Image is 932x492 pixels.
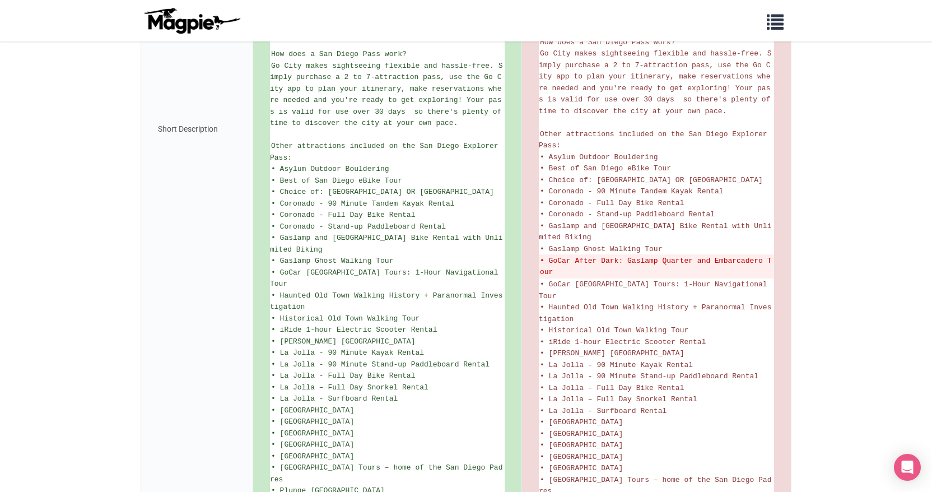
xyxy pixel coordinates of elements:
span: • La Jolla - Surfboard Rental [540,407,667,415]
span: • [GEOGRAPHIC_DATA] [540,464,623,472]
span: • La Jolla - 90 Minute Stand-up Paddleboard Rental [271,360,490,369]
span: • [GEOGRAPHIC_DATA] Tours – home of the San Diego Padres [270,463,502,484]
span: Other attractions included on the San Diego Explorer Pass: [539,130,771,150]
span: • Haunted Old Town Walking History + Paranormal Investigation [539,303,771,323]
span: • Choice of: [GEOGRAPHIC_DATA] OR [GEOGRAPHIC_DATA] [271,188,494,196]
span: • La Jolla – Full Day Snorkel Rental [271,383,428,392]
span: • La Jolla - 90 Minute Kayak Rental [271,349,424,357]
span: • La Jolla - Full Day Bike Rental [271,372,415,380]
span: • [GEOGRAPHIC_DATA] [540,418,623,426]
span: • [GEOGRAPHIC_DATA] [271,429,354,438]
span: • GoCar [GEOGRAPHIC_DATA] Tours: 1-Hour Navigational Tour [270,268,502,289]
span: • Coronado - 90 Minute Tandem Kayak Rental [271,199,455,208]
span: • La Jolla - 90 Minute Stand-up Paddleboard Rental [540,372,758,380]
span: • [GEOGRAPHIC_DATA] [271,417,354,426]
span: • iRide 1-hour Electric Scooter Rental [540,338,706,346]
span: • Choice of: [GEOGRAPHIC_DATA] OR [GEOGRAPHIC_DATA] [540,176,763,184]
span: Go City makes sightseeing flexible and hassle-free. Simply purchase a 2 to 7-attraction pass, use... [270,62,506,128]
span: • Historical Old Town Walking Tour [540,326,688,335]
span: • [GEOGRAPHIC_DATA] [540,430,623,438]
span: • Asylum Outdoor Bouldering [540,153,658,161]
span: • [GEOGRAPHIC_DATA] [271,406,354,415]
span: • Best of San Diego eBike Tour [540,164,671,173]
span: • GoCar [GEOGRAPHIC_DATA] Tours: 1-Hour Navigational Tour [539,280,771,300]
del: • GoCar After Dark: Gaslamp Quarter and Embarcadero Tour [540,256,773,277]
span: • iRide 1-hour Electric Scooter Rental [271,326,437,334]
span: • Gaslamp and [GEOGRAPHIC_DATA] Bike Rental with Unlimited Biking [539,222,771,242]
span: • La Jolla - Surfboard Rental [271,394,398,403]
span: • Historical Old Town Walking Tour [271,314,420,323]
span: • Gaslamp Ghost Walking Tour [271,257,393,265]
span: • [GEOGRAPHIC_DATA] [540,453,623,461]
span: • [PERSON_NAME] [GEOGRAPHIC_DATA] [271,337,415,346]
img: logo-ab69f6fb50320c5b225c76a69d11143b.png [141,7,242,34]
span: • [GEOGRAPHIC_DATA] [271,440,354,449]
span: • Gaslamp and [GEOGRAPHIC_DATA] Bike Rental with Unlimited Biking [270,234,502,254]
span: • [GEOGRAPHIC_DATA] [271,452,354,461]
span: How does a San Diego Pass work? [540,38,675,47]
span: Go City makes sightseeing flexible and hassle-free. Simply purchase a 2 to 7-attraction pass, use... [539,49,775,115]
div: Open Intercom Messenger [894,454,921,481]
span: • [PERSON_NAME] [GEOGRAPHIC_DATA] [540,349,684,358]
span: • Best of San Diego eBike Tour [271,177,402,185]
span: • Coronado - Full Day Bike Rental [271,211,415,219]
span: • La Jolla - 90 Minute Kayak Rental [540,361,693,369]
span: • Coronado - Stand-up Paddleboard Rental [271,222,446,231]
span: • La Jolla - Full Day Bike Rental [540,384,684,392]
span: • Coronado - 90 Minute Tandem Kayak Rental [540,187,724,196]
span: • [GEOGRAPHIC_DATA] [540,441,623,449]
span: • Coronado - Stand-up Paddleboard Rental [540,210,715,219]
span: Other attractions included on the San Diego Explorer Pass: [270,142,502,162]
span: How does a San Diego Pass work? [271,50,407,58]
span: • Haunted Old Town Walking History + Paranormal Investigation [270,291,502,312]
span: • Gaslamp Ghost Walking Tour [540,245,662,253]
span: • La Jolla – Full Day Snorkel Rental [540,395,697,403]
span: • Coronado - Full Day Bike Rental [540,199,684,207]
span: • Asylum Outdoor Bouldering [271,165,389,173]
